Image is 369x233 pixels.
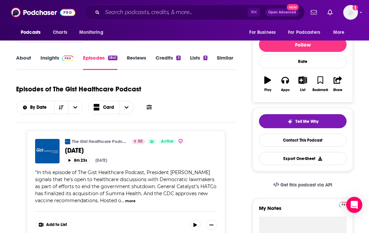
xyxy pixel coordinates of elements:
[190,55,207,70] a: Lists3
[84,5,305,20] div: Search podcasts, credits, & more...
[329,26,353,39] button: open menu
[21,28,40,37] span: Podcasts
[16,26,49,39] button: open menu
[75,26,112,39] button: open menu
[156,55,180,70] a: Credits3
[308,7,319,18] a: Show notifications dropdown
[102,7,248,18] input: Search podcasts, credits, & more...
[259,55,347,68] div: Rate
[138,138,143,145] span: 50
[131,139,145,144] a: 50
[268,177,338,193] a: Get this podcast via API
[16,85,141,93] h1: Episodes of The Gist Healthcare Podcast
[125,198,135,204] button: more
[300,88,305,92] div: List
[49,26,71,39] a: Charts
[259,134,347,147] a: Contact This Podcast
[217,55,233,70] a: Similar
[203,56,207,60] div: 3
[53,28,67,37] span: Charts
[312,88,328,92] div: Bookmark
[311,72,329,96] button: Bookmark
[178,138,183,144] img: verified Badge
[346,197,362,213] div: Open Intercom Messenger
[11,6,75,19] img: Podchaser - Follow, Share and Rate Podcasts
[16,55,31,70] a: About
[284,26,330,39] button: open menu
[259,37,347,52] button: Follow
[343,5,358,20] span: Logged in as weareheadstart
[248,8,260,17] span: ⌘ K
[35,139,60,163] img: Wednesday, October 8, 2025
[83,55,117,70] a: Episodes1841
[68,101,82,114] button: open menu
[35,169,216,204] span: In this episode of The Gist Healthcare Podcast, President [PERSON_NAME] signals that he's open to...
[265,8,299,16] button: Open AdvancedNew
[333,88,342,92] div: Share
[287,119,293,124] img: tell me why sparkle
[339,202,351,207] img: Podchaser Pro
[268,11,296,14] span: Open Advanced
[95,158,107,163] div: [DATE]
[16,101,83,114] h2: Choose List sort
[65,139,70,144] img: The Gist Healthcare Podcast
[30,105,49,110] span: By Date
[65,146,84,155] span: [DATE]
[88,101,134,114] button: Choose View
[339,201,351,207] a: Pro website
[259,205,347,217] label: My Notes
[343,5,358,20] img: User Profile
[287,4,299,10] span: New
[65,157,90,164] button: 8m 23s
[161,138,174,145] span: Active
[280,182,332,188] span: Get this podcast via API
[206,220,217,230] button: Show More Button
[288,28,320,37] span: For Podcasters
[353,5,358,10] svg: Add a profile image
[127,55,146,70] a: Reviews
[54,101,68,114] button: Sort Direction
[295,119,318,124] span: Tell Me Why
[294,72,311,96] button: List
[325,7,335,18] a: Show notifications dropdown
[259,114,347,128] button: tell me why sparkleTell Me Why
[259,152,347,165] button: Export One-Sheet
[259,72,276,96] button: Play
[16,105,54,110] button: open menu
[103,105,114,110] span: Card
[40,55,74,70] a: InsightsPodchaser Pro
[281,88,290,92] div: Apps
[108,56,117,60] div: 1841
[35,220,70,230] button: Show More Button
[176,56,180,60] div: 3
[245,26,284,39] button: open menu
[333,28,345,37] span: More
[72,139,127,144] a: The Gist Healthcare Podcast
[264,88,271,92] div: Play
[46,222,67,227] span: Add to List
[121,198,124,204] span: ...
[62,56,74,61] img: Podchaser Pro
[35,169,216,204] span: "
[343,5,358,20] button: Show profile menu
[79,28,103,37] span: Monitoring
[329,72,347,96] button: Share
[65,146,217,155] a: [DATE]
[249,28,276,37] span: For Business
[158,139,176,144] a: Active
[276,72,294,96] button: Apps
